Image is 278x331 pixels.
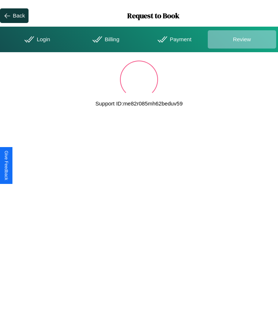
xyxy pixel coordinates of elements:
div: Back [13,12,25,19]
div: Give Feedback [4,151,9,180]
div: Login [2,30,71,49]
div: Payment [139,30,208,49]
p: Support ID: me82r085mh62beduv59 [95,99,183,108]
div: Billing [71,30,139,49]
div: Review [208,30,277,49]
h1: Request to Book [29,11,278,21]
